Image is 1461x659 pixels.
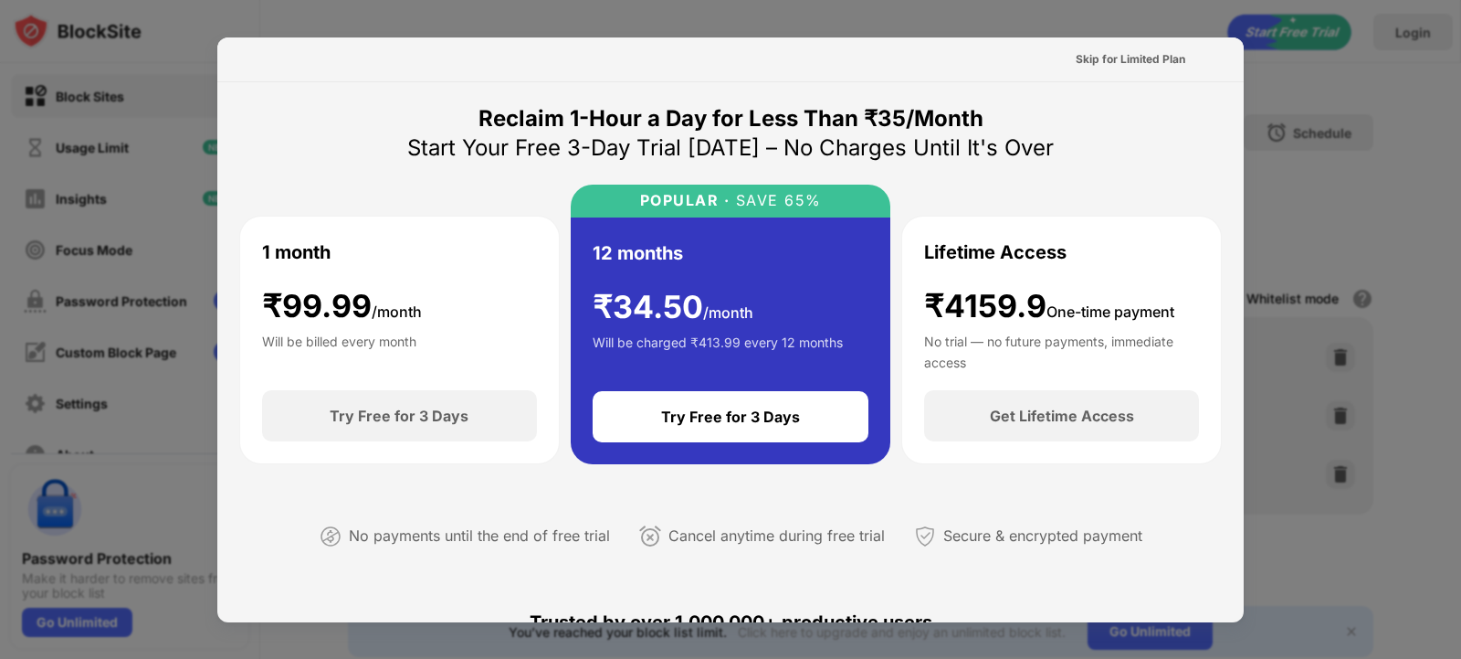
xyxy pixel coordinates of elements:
[593,239,683,267] div: 12 months
[407,133,1054,163] div: Start Your Free 3-Day Trial [DATE] – No Charges Until It's Over
[1046,303,1174,321] span: One-time payment
[1076,50,1185,69] div: Skip for Limited Plan
[262,332,416,368] div: Will be billed every month
[914,526,936,547] img: secured-payment
[593,289,753,326] div: ₹ 34.50
[262,288,422,325] div: ₹ 99.99
[593,333,843,369] div: Will be charged ₹413.99 every 12 months
[924,288,1174,325] div: ₹4159.9
[730,192,822,209] div: SAVE 65%
[668,523,885,549] div: Cancel anytime during free trial
[640,192,730,209] div: POPULAR ·
[990,407,1134,425] div: Get Lifetime Access
[639,526,661,547] img: cancel-anytime
[372,303,422,321] span: /month
[262,239,331,266] div: 1 month
[661,408,800,426] div: Try Free for 3 Days
[924,239,1067,266] div: Lifetime Access
[478,104,983,133] div: Reclaim 1-Hour a Day for Less Than ₹35/Month
[703,303,753,322] span: /month
[320,526,342,547] img: not-paying
[943,523,1142,549] div: Secure & encrypted payment
[924,332,1199,368] div: No trial — no future payments, immediate access
[330,407,468,425] div: Try Free for 3 Days
[349,523,610,549] div: No payments until the end of free trial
